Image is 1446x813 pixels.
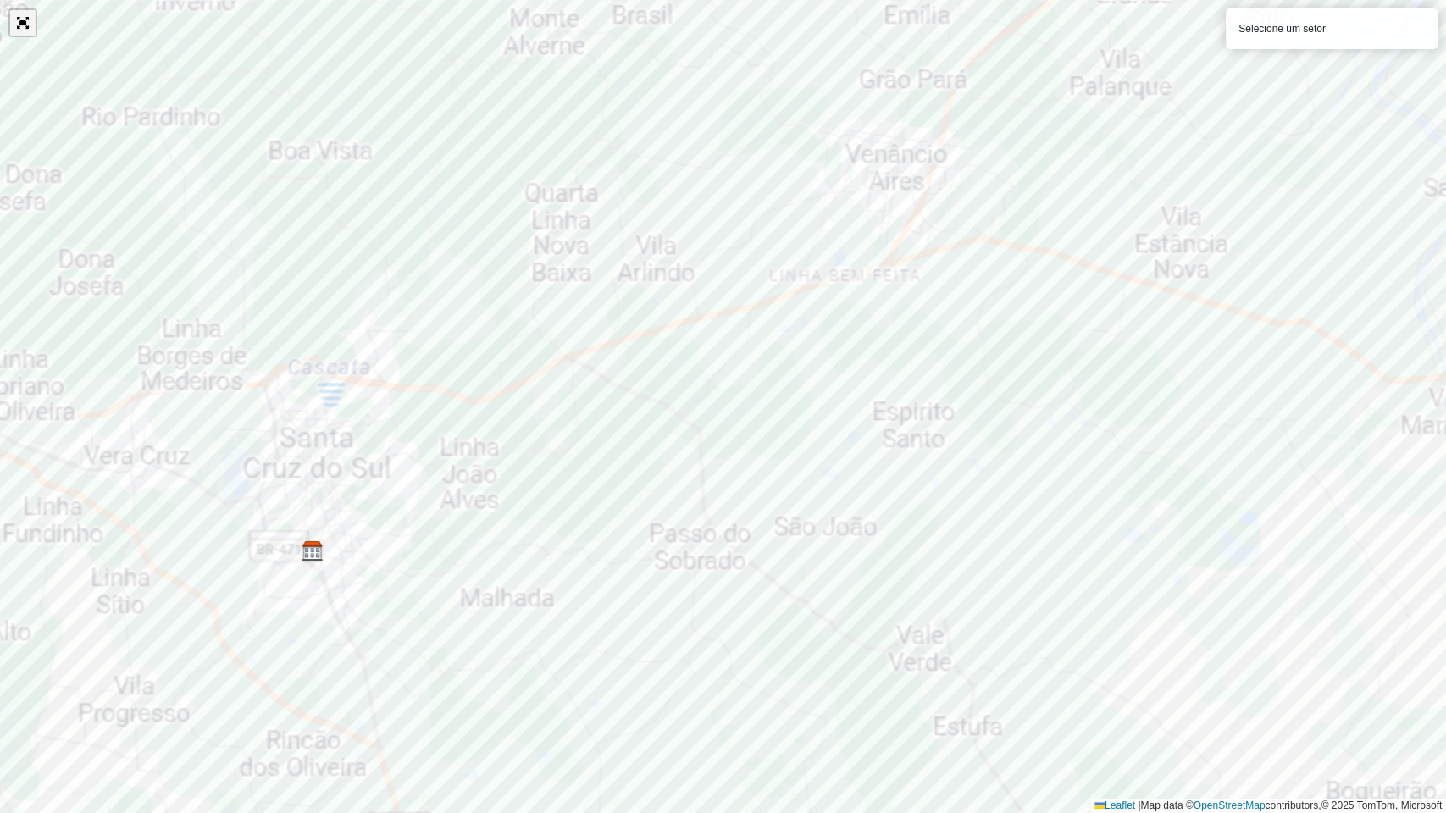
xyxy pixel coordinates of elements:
[1226,8,1438,49] div: Selecione um setor
[10,10,36,36] a: Abrir mapa em tela cheia
[1194,799,1266,811] a: OpenStreetMap
[1094,799,1135,811] a: Leaflet
[1138,799,1140,811] span: |
[1090,799,1446,813] div: Map data © contributors,© 2025 TomTom, Microsoft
